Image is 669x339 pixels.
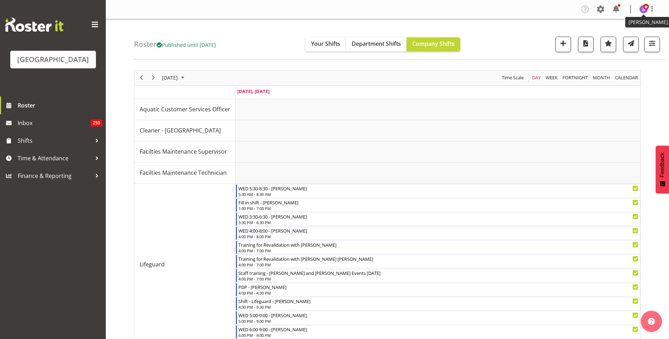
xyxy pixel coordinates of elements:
[238,290,638,296] div: 4:00 PM - 4:30 PM
[17,54,89,65] div: [GEOGRAPHIC_DATA]
[346,37,407,51] button: Department Shifts
[311,40,340,48] span: Your Shifts
[545,73,559,82] button: Timeline Week
[236,241,640,254] div: Lifeguard"s event - Training for Revalidation with Felix - Ajay Smith Begin From Wednesday, Octob...
[238,297,638,304] div: Shift - Lifeguard - [PERSON_NAME]
[238,255,638,262] div: Training for Revalidation with [PERSON_NAME] [PERSON_NAME]
[238,213,638,220] div: WED 3:30-6:30 - [PERSON_NAME]
[578,37,594,52] button: Download a PDF of the roster for the current day
[236,212,640,226] div: Lifeguard"s event - WED 3:30-6:30 - Drew Nielsen Begin From Wednesday, October 8, 2025 at 3:30:00...
[305,37,346,51] button: Your Shifts
[18,153,92,164] span: Time & Attendance
[236,255,640,268] div: Lifeguard"s event - Training for Revalidation with Felix - Noah Lucy Begin From Wednesday, Octobe...
[157,41,216,48] span: Published until [DATE]
[623,37,639,52] button: Send a list of all shifts for the selected filtered period to all rostered employees.
[238,234,638,239] div: 4:00 PM - 8:00 PM
[236,297,640,310] div: Lifeguard"s event - Shift - Lifeguard - Theo Johnson Begin From Wednesday, October 8, 2025 at 4:3...
[531,73,542,82] button: Timeline Day
[648,318,655,325] img: help-xxl-2.png
[236,283,640,296] div: Lifeguard"s event - PDP - Emily Wheeler Begin From Wednesday, October 8, 2025 at 4:00:00 PM GMT+1...
[238,241,638,248] div: Training for Revalidation with [PERSON_NAME]
[236,311,640,325] div: Lifeguard"s event - WED 5:00-9:00 - Riley Crosbie Begin From Wednesday, October 8, 2025 at 5:00:0...
[555,37,571,52] button: Add a new shift
[236,325,640,339] div: Lifeguard"s event - WED 6:00-9:00 - Jayden Horsley Begin From Wednesday, October 8, 2025 at 6:00:...
[161,73,178,82] span: [DATE]
[238,304,638,310] div: 4:30 PM - 9:30 PM
[18,118,91,128] span: Inbox
[134,162,236,184] td: Facilties Maintenance Technician resource
[531,73,541,82] span: Day
[614,73,639,82] button: Month
[140,126,221,135] span: Cleaner - [GEOGRAPHIC_DATA]
[18,135,92,146] span: Shifts
[238,269,638,276] div: Staff training - [PERSON_NAME] and [PERSON_NAME] Events [DATE]
[140,105,230,113] span: Aquatic Customer Services Officer
[140,168,227,177] span: Facilties Maintenance Technician
[135,70,147,85] div: previous period
[238,220,638,225] div: 3:30 PM - 6:30 PM
[639,5,648,13] img: jade-johnson1105.jpg
[140,260,165,269] span: Lifeguard
[236,269,640,282] div: Lifeguard"s event - Staff training - Noah and Ajay - AB Events today Begin From Wednesday, Octobe...
[501,73,525,82] button: Time Scale
[18,171,92,181] span: Finance & Reporting
[5,18,63,32] img: Rosterit website logo
[238,262,638,267] div: 4:00 PM - 7:00 PM
[238,312,638,319] div: WED 5:00-9:00 - [PERSON_NAME]
[238,205,638,211] div: 1:00 PM - 7:00 PM
[238,185,638,192] div: WED 5:30-8:30 - [PERSON_NAME]
[147,70,159,85] div: next period
[238,191,638,197] div: 5:30 AM - 8:30 AM
[18,100,102,111] span: Roster
[412,40,455,48] span: Company Shifts
[592,73,611,82] span: Month
[134,40,216,48] h4: Roster
[161,73,188,82] button: October 2025
[134,141,236,162] td: Facilties Maintenance Supervisor resource
[561,73,589,82] button: Fortnight
[614,73,639,82] span: calendar
[656,146,669,193] button: Feedback - Show survey
[238,326,638,333] div: WED 6:00-9:00 - [PERSON_NAME]
[238,276,638,282] div: 4:00 PM - 7:00 PM
[238,332,638,338] div: 6:00 PM - 9:00 PM
[659,153,665,177] span: Feedback
[238,199,638,206] div: Fill in shift - [PERSON_NAME]
[140,147,227,156] span: Facilties Maintenance Supervisor
[236,227,640,240] div: Lifeguard"s event - WED 4:00-8:00 - Joshua Keen Begin From Wednesday, October 8, 2025 at 4:00:00 ...
[134,99,236,120] td: Aquatic Customer Services Officer resource
[137,73,146,82] button: Previous
[236,198,640,212] div: Lifeguard"s event - Fill in shift - Mark Lieshout Begin From Wednesday, October 8, 2025 at 1:00:0...
[601,37,616,52] button: Highlight an important date within the roster.
[644,37,660,52] button: Filter Shifts
[236,184,640,198] div: Lifeguard"s event - WED 5:30-8:30 - Kaelah Dondero Begin From Wednesday, October 8, 2025 at 5:30:...
[352,40,401,48] span: Department Shifts
[134,120,236,141] td: Cleaner - Splash Palace resource
[238,283,638,290] div: PDP - [PERSON_NAME]
[407,37,460,51] button: Company Shifts
[592,73,612,82] button: Timeline Month
[238,248,638,253] div: 4:00 PM - 7:00 PM
[238,318,638,324] div: 5:00 PM - 9:00 PM
[91,119,102,127] span: 250
[149,73,158,82] button: Next
[159,70,189,85] div: October 8, 2025
[237,88,269,94] span: [DATE], [DATE]
[545,73,558,82] span: Week
[238,227,638,234] div: WED 4:00-8:00 - [PERSON_NAME]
